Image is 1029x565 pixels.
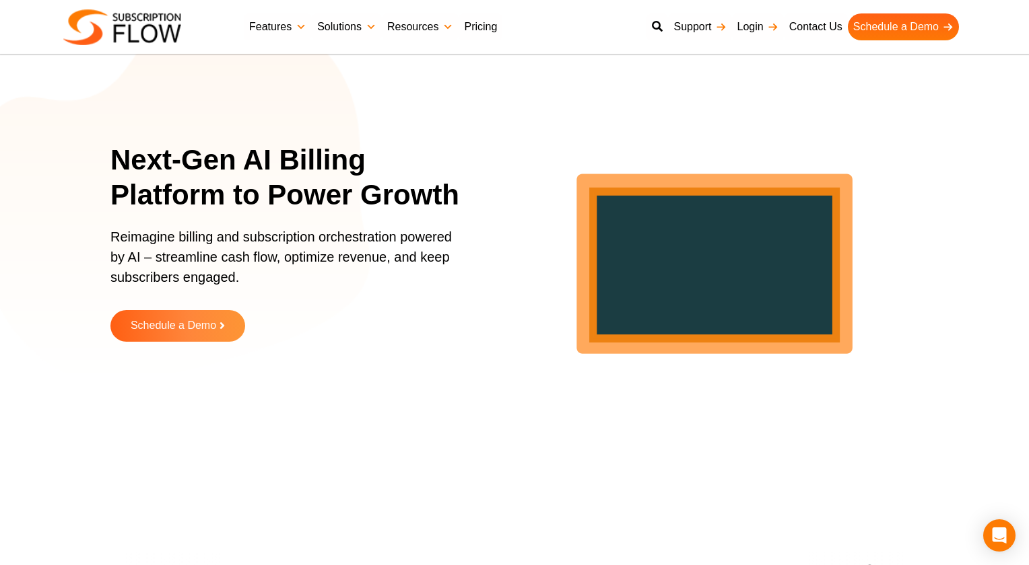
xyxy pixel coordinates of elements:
a: Pricing [459,13,502,40]
a: Resources [382,13,459,40]
a: Features [244,13,312,40]
div: Open Intercom Messenger [983,519,1016,552]
img: Subscriptionflow [63,9,181,45]
a: Support [668,13,731,40]
a: Contact Us [784,13,848,40]
a: Schedule a Demo [848,13,959,40]
a: Solutions [312,13,382,40]
a: Login [732,13,784,40]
